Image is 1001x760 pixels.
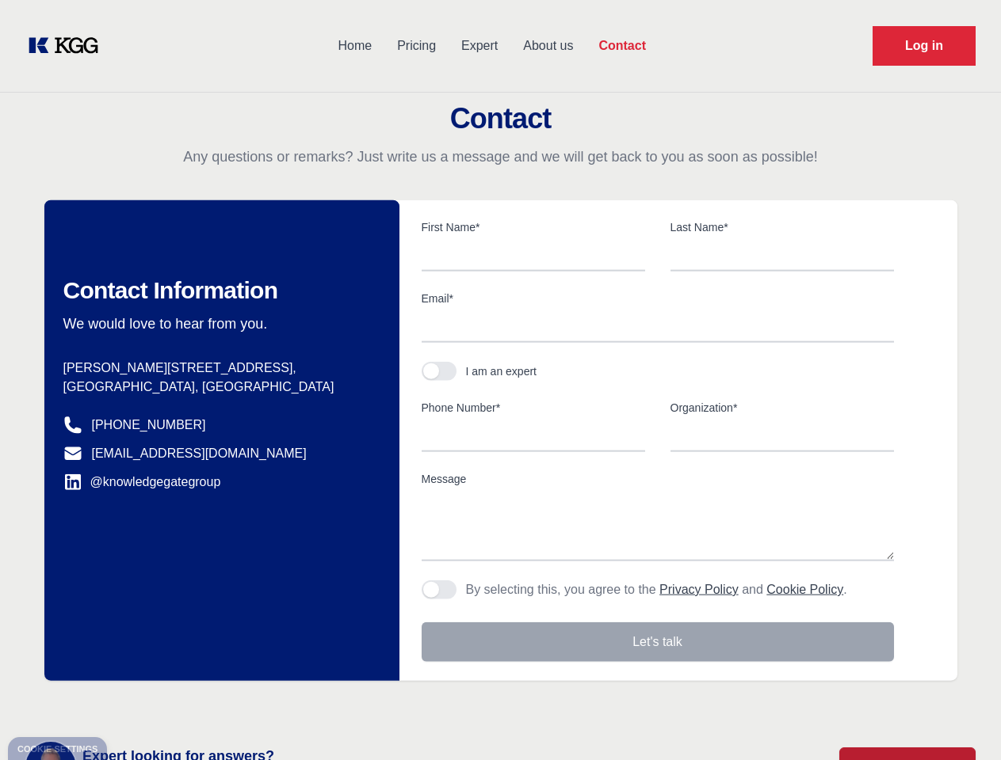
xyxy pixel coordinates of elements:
label: Phone Number* [422,400,645,416]
a: [PHONE_NUMBER] [92,416,206,435]
label: First Name* [422,219,645,235]
a: Expert [449,25,510,66]
label: Message [422,471,894,487]
h2: Contact [19,103,982,135]
div: I am an expert [466,363,537,379]
p: Any questions or remarks? Just write us a message and we will get back to you as soon as possible! [19,147,982,166]
a: About us [510,25,586,66]
iframe: Chat Widget [922,684,1001,760]
a: Pricing [384,25,449,66]
a: Privacy Policy [659,583,739,596]
a: KOL Knowledge Platform: Talk to Key External Experts (KEE) [25,33,111,59]
h2: Contact Information [63,276,374,305]
p: [GEOGRAPHIC_DATA], [GEOGRAPHIC_DATA] [63,378,374,397]
label: Email* [422,291,894,306]
button: Let's talk [422,622,894,662]
div: Cookie settings [17,745,97,754]
label: Last Name* [671,219,894,235]
a: Cookie Policy [766,583,843,596]
label: Organization* [671,400,894,416]
a: Request Demo [873,26,976,66]
p: By selecting this, you agree to the and . [466,580,847,599]
p: [PERSON_NAME][STREET_ADDRESS], [63,359,374,378]
p: We would love to hear from you. [63,314,374,333]
a: @knowledgegategroup [63,473,221,492]
a: Home [325,25,384,66]
a: [EMAIL_ADDRESS][DOMAIN_NAME] [92,444,307,463]
a: Contact [586,25,659,66]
